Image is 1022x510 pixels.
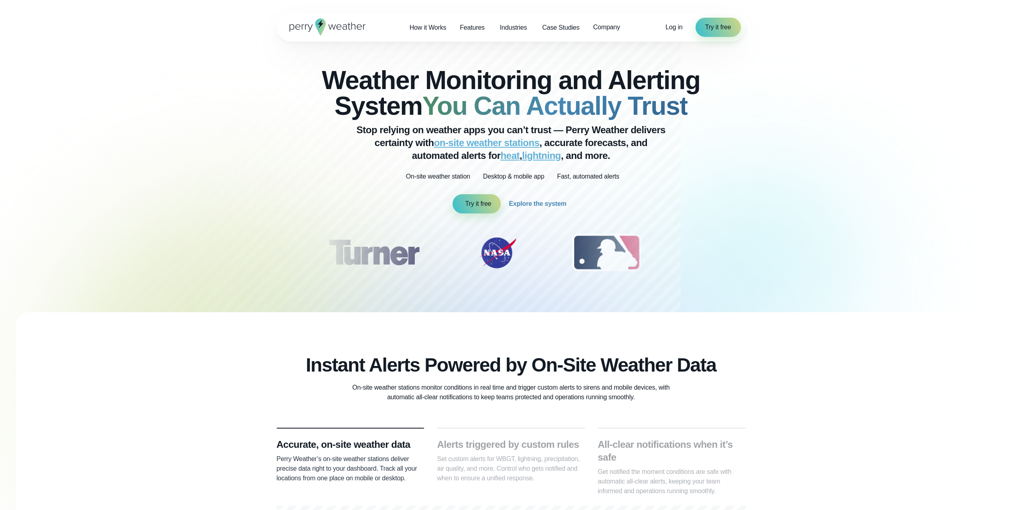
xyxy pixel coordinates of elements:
[434,137,540,148] a: on-site weather stations
[469,233,526,273] img: NASA.svg
[465,199,492,209] span: Try it free
[469,233,526,273] div: 2 of 12
[403,19,453,36] a: How it Works
[705,22,731,32] span: Try it free
[598,467,746,496] p: Get notified the moment conditions are safe with automatic all-clear alerts, keeping your team in...
[665,24,682,30] span: Log in
[500,23,527,33] span: Industries
[406,172,470,181] p: On-site weather station
[351,124,672,162] p: Stop relying on weather apps you can’t trust — Perry Weather delivers certainty with , accurate f...
[483,172,545,181] p: Desktop & mobile app
[509,194,569,213] a: Explore the system
[593,22,620,32] span: Company
[696,18,741,37] a: Try it free
[410,23,447,33] span: How it Works
[598,438,746,464] h3: All-clear notifications when it’s safe
[316,233,430,273] div: 1 of 12
[500,150,519,161] a: heat
[351,383,672,402] p: On-site weather stations monitor conditions in real time and trigger custom alerts to sirens and ...
[535,19,586,36] a: Case Studies
[557,172,619,181] p: Fast, automated alerts
[509,199,566,209] span: Explore the system
[306,354,716,376] h2: Instant Alerts Powered by On-Site Weather Data
[317,67,706,119] h2: Weather Monitoring and Alerting System
[277,438,424,451] h3: Accurate, on-site weather data
[687,233,752,273] div: 4 of 12
[453,194,501,213] a: Try it free
[422,91,687,120] strong: You Can Actually Trust
[665,22,682,32] a: Log in
[564,233,649,273] img: MLB.svg
[542,23,579,33] span: Case Studies
[564,233,649,273] div: 3 of 12
[317,233,706,277] div: slideshow
[277,454,424,483] p: Perry Weather’s on-site weather stations deliver precise data right to your dashboard. Track all ...
[522,150,561,161] a: lightning
[460,23,485,33] span: Features
[687,233,752,273] img: PGA.svg
[437,438,585,451] h3: Alerts triggered by custom rules
[316,233,430,273] img: Turner-Construction_1.svg
[437,454,585,483] p: Set custom alerts for WBGT, lightning, precipitation, air quality, and more. Control who gets not...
